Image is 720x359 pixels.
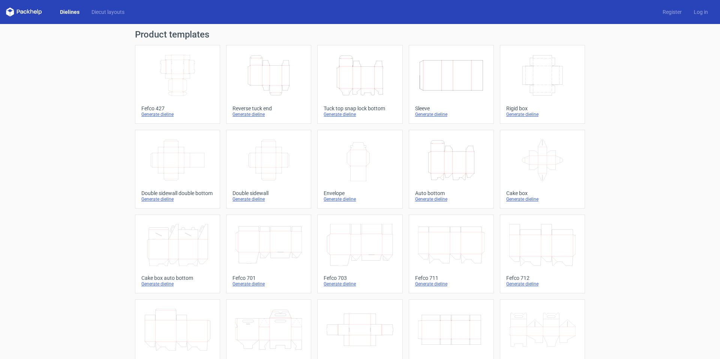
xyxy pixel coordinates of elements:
div: Double sidewall double bottom [141,190,214,196]
div: Double sidewall [232,190,305,196]
div: Generate dieline [415,281,487,287]
div: Generate dieline [141,281,214,287]
a: Fefco 427Generate dieline [135,45,220,124]
a: Fefco 701Generate dieline [226,215,311,293]
a: Dielines [54,8,85,16]
div: Generate dieline [506,196,579,202]
a: Diecut layouts [85,8,130,16]
div: Generate dieline [324,111,396,117]
a: Register [657,8,688,16]
div: Fefco 703 [324,275,396,281]
a: Fefco 703Generate dieline [317,215,402,293]
h1: Product templates [135,30,585,39]
a: Log in [688,8,714,16]
div: Reverse tuck end [232,105,305,111]
a: EnvelopeGenerate dieline [317,130,402,209]
div: Auto bottom [415,190,487,196]
div: Envelope [324,190,396,196]
div: Fefco 701 [232,275,305,281]
a: Cake boxGenerate dieline [500,130,585,209]
div: Generate dieline [324,196,396,202]
a: Double sidewall double bottomGenerate dieline [135,130,220,209]
a: Rigid boxGenerate dieline [500,45,585,124]
div: Generate dieline [141,111,214,117]
div: Generate dieline [415,196,487,202]
a: Cake box auto bottomGenerate dieline [135,215,220,293]
a: Auto bottomGenerate dieline [409,130,494,209]
a: Fefco 712Generate dieline [500,215,585,293]
div: Fefco 711 [415,275,487,281]
div: Generate dieline [324,281,396,287]
div: Generate dieline [232,111,305,117]
a: Fefco 711Generate dieline [409,215,494,293]
a: Double sidewallGenerate dieline [226,130,311,209]
div: Cake box auto bottom [141,275,214,281]
div: Generate dieline [141,196,214,202]
div: Generate dieline [232,196,305,202]
a: Tuck top snap lock bottomGenerate dieline [317,45,402,124]
div: Tuck top snap lock bottom [324,105,396,111]
div: Fefco 427 [141,105,214,111]
a: SleeveGenerate dieline [409,45,494,124]
div: Generate dieline [506,111,579,117]
div: Generate dieline [415,111,487,117]
div: Fefco 712 [506,275,579,281]
div: Cake box [506,190,579,196]
div: Generate dieline [232,281,305,287]
a: Reverse tuck endGenerate dieline [226,45,311,124]
div: Generate dieline [506,281,579,287]
div: Rigid box [506,105,579,111]
div: Sleeve [415,105,487,111]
